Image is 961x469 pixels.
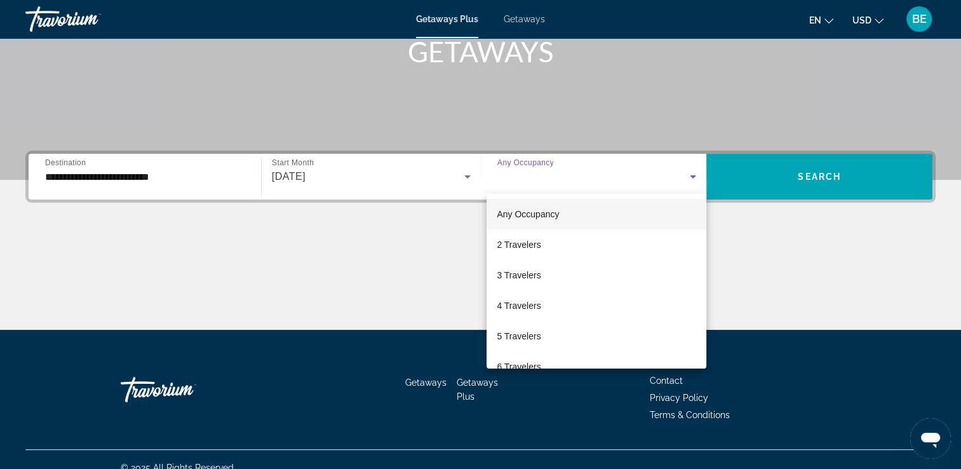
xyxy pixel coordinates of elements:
[497,209,559,219] span: Any Occupancy
[910,418,951,459] iframe: Button to launch messaging window
[497,268,541,283] span: 3 Travelers
[497,359,541,374] span: 6 Travelers
[497,298,541,313] span: 4 Travelers
[497,237,541,252] span: 2 Travelers
[497,329,541,344] span: 5 Travelers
